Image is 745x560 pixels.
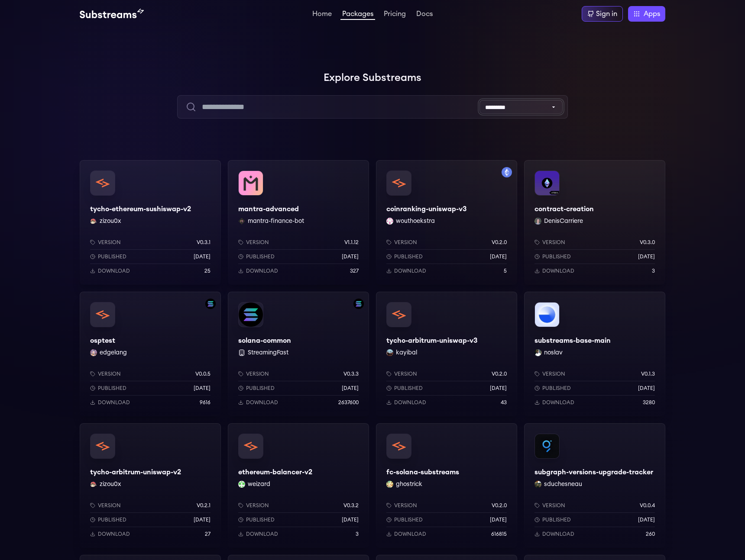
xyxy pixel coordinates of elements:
a: Sign in [582,6,623,22]
a: tycho-arbitrum-uniswap-v2tycho-arbitrum-uniswap-v2zizou0x zizou0xVersionv0.2.1Published[DATE]Down... [80,423,221,548]
p: [DATE] [342,385,359,392]
p: [DATE] [638,516,655,523]
button: kayibal [396,348,417,357]
img: Filter by solana network [353,299,364,309]
p: Published [246,385,275,392]
p: Version [542,239,565,246]
p: Download [246,267,278,274]
p: 3280 [643,399,655,406]
p: Version [98,239,121,246]
p: v0.0.5 [195,370,211,377]
a: fc-solana-substreamsfc-solana-substreamsghostrick ghostrickVersionv0.2.0Published[DATE]Download61... [376,423,517,548]
a: tycho-arbitrum-uniswap-v3tycho-arbitrum-uniswap-v3kayibal kayibalVersionv0.2.0Published[DATE]Down... [376,292,517,416]
a: ethereum-balancer-v2ethereum-balancer-v2weizard weizardVersionv0.3.2Published[DATE]Download3 [228,423,369,548]
p: v0.3.1 [197,239,211,246]
a: Docs [415,10,434,19]
img: Substream's logo [80,9,144,19]
p: Version [394,502,417,509]
p: [DATE] [490,516,507,523]
p: v0.2.0 [492,502,507,509]
span: Apps [644,9,660,19]
p: [DATE] [490,385,507,392]
p: 9616 [200,399,211,406]
a: subgraph-versions-upgrade-trackersubgraph-versions-upgrade-trackersduchesneau sduchesneauVersionv... [524,423,665,548]
p: Download [98,531,130,537]
button: zizou0x [100,480,121,489]
p: v0.1.3 [641,370,655,377]
p: v0.3.0 [640,239,655,246]
p: Download [394,531,426,537]
a: substreams-base-mainsubstreams-base-mainnoslav noslavVersionv0.1.3Published[DATE]Download3280 [524,292,665,416]
button: wouthoekstra [396,217,435,225]
p: Download [246,399,278,406]
p: Download [98,399,130,406]
p: Download [542,531,574,537]
button: sduchesneau [544,480,582,489]
p: [DATE] [194,253,211,260]
a: Packages [340,10,375,20]
p: [DATE] [342,516,359,523]
button: ghostrick [396,480,422,489]
a: contract-creationcontract-creationDenisCarriere DenisCarriereVersionv0.3.0Published[DATE]Download3 [524,160,665,285]
p: Version [394,370,417,377]
button: weizard [248,480,270,489]
p: Published [98,253,126,260]
p: 43 [501,399,507,406]
a: Pricing [382,10,408,19]
p: v0.2.0 [492,239,507,246]
p: Download [542,267,574,274]
a: Filter by solana networksolana-commonsolana-common StreamingFastVersionv0.3.3Published[DATE]Downl... [228,292,369,416]
p: 2637600 [338,399,359,406]
p: v1.1.12 [344,239,359,246]
p: v0.3.2 [343,502,359,509]
p: Version [542,502,565,509]
p: [DATE] [638,385,655,392]
p: 260 [646,531,655,537]
p: Published [98,385,126,392]
button: zizou0x [100,217,121,225]
button: noslav [544,348,563,357]
p: Published [394,253,423,260]
button: StreamingFast [248,348,288,357]
p: Published [246,516,275,523]
p: v0.0.4 [640,502,655,509]
p: Download [246,531,278,537]
p: Published [542,253,571,260]
p: 616815 [491,531,507,537]
p: Version [246,502,269,509]
p: Published [246,253,275,260]
p: Version [542,370,565,377]
div: Sign in [596,9,617,19]
img: Filter by mainnet network [502,167,512,177]
p: Version [98,502,121,509]
p: Published [394,516,423,523]
p: v0.3.3 [343,370,359,377]
p: v0.2.1 [197,502,211,509]
p: [DATE] [194,516,211,523]
p: 3 [356,531,359,537]
p: v0.2.0 [492,370,507,377]
p: [DATE] [638,253,655,260]
p: Download [394,399,426,406]
img: Filter by solana network [205,299,216,309]
p: [DATE] [490,253,507,260]
p: Version [98,370,121,377]
p: Published [98,516,126,523]
a: tycho-ethereum-sushiswap-v2tycho-ethereum-sushiswap-v2zizou0x zizou0xVersionv0.3.1Published[DATE]... [80,160,221,285]
p: [DATE] [194,385,211,392]
p: 327 [350,267,359,274]
p: Version [246,239,269,246]
p: 5 [504,267,507,274]
p: Version [246,370,269,377]
p: [DATE] [342,253,359,260]
p: Download [394,267,426,274]
button: edgelang [100,348,127,357]
a: mantra-advancedmantra-advancedmantra-finance-bot mantra-finance-botVersionv1.1.12Published[DATE]D... [228,160,369,285]
p: 3 [652,267,655,274]
button: DenisCarriere [544,217,583,225]
p: 25 [204,267,211,274]
p: Download [542,399,574,406]
p: 27 [205,531,211,537]
h1: Explore Substreams [80,69,665,87]
p: Published [542,516,571,523]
